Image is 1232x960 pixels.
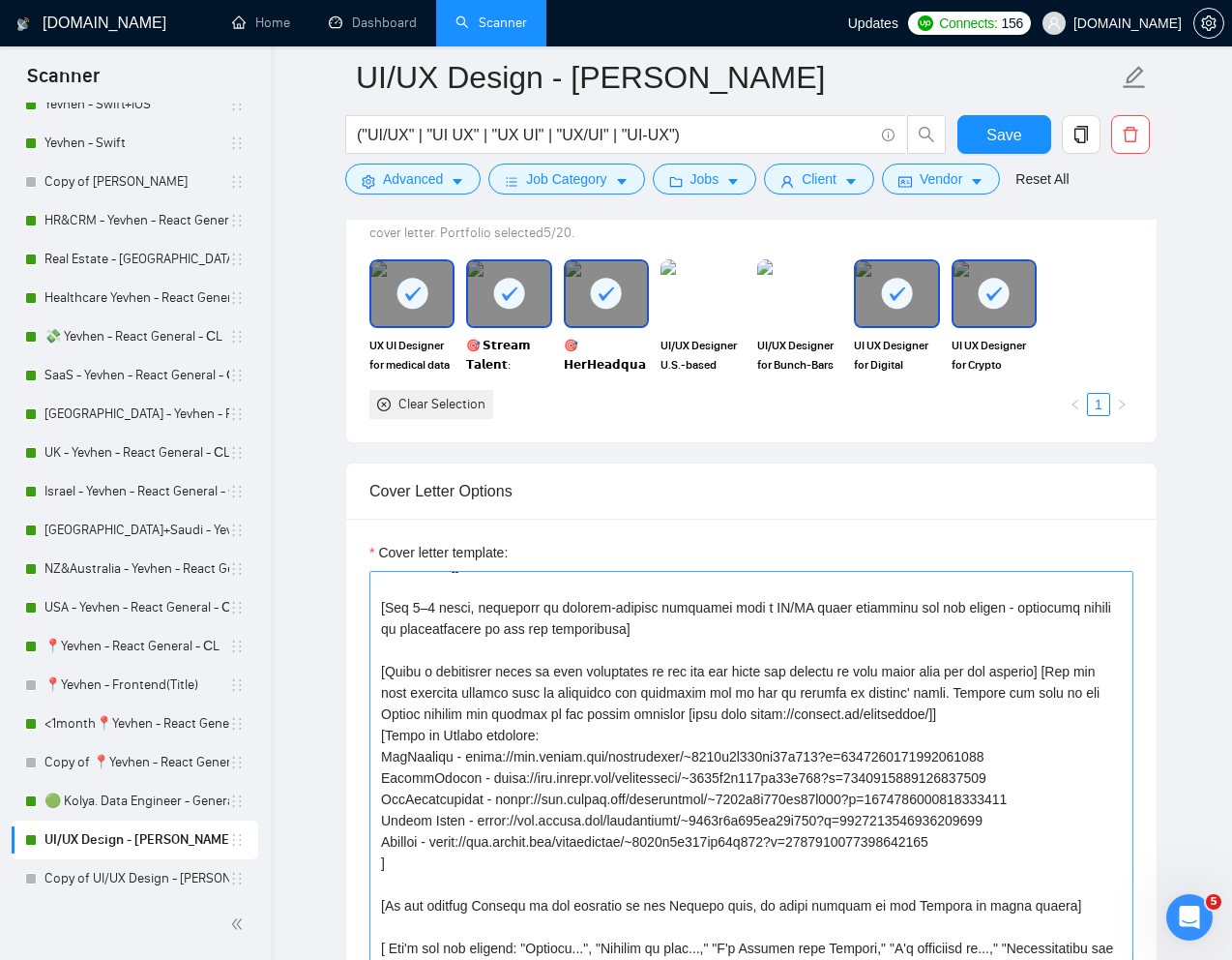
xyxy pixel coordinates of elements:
li: Yevhen - Swift [12,124,258,163]
li: Healthcare Yevhen - React General - СL [12,279,258,317]
span: caret-down [615,174,629,189]
span: delete [1112,126,1149,143]
li: 🟢 Kolya. Data Engineer - General [12,782,258,821]
a: Reset All [1015,168,1069,190]
a: setting [1193,15,1224,31]
li: 💸 Yevhen - React General - СL [12,317,258,356]
span: holder [229,290,245,306]
li: UAE+Saudi - Yevhen - React General - СL [12,511,258,550]
li: HR&CRM - Yevhen - React General - СL [12,201,258,240]
a: UK - Yevhen - React General - СL [44,434,229,472]
a: Israel - Yevhen - React General - СL [44,472,229,511]
span: UX UI Designer for medical data collection platform AllClinics [369,336,455,375]
a: NZ&Australia - Yevhen - React General - СL [44,550,229,588]
div: Clear Selection [398,394,485,415]
span: holder [229,832,245,848]
li: 📍Yevhen - Frontend(Title) [12,666,258,705]
a: 📍Yevhen - Frontend(Title) [44,666,229,705]
span: close-circle [377,398,391,411]
span: Updates [848,15,898,31]
span: holder [229,97,245,112]
span: setting [362,174,375,189]
span: search [908,126,945,143]
span: right [1116,399,1128,410]
span: copy [1063,126,1100,143]
span: setting [1194,15,1223,31]
span: double-left [230,915,249,934]
span: holder [229,561,245,577]
span: info-circle [882,129,895,141]
button: delete [1111,115,1150,154]
button: search [907,115,946,154]
a: homeHome [232,15,290,31]
span: left [1070,399,1081,410]
span: holder [229,368,245,383]
span: Connects: [939,13,997,34]
button: userClientcaret-down [764,164,874,195]
span: UI/UX Designer U.S.-based service Welcome Renovation [660,336,746,375]
span: Client [802,168,836,190]
button: Save [957,115,1051,154]
span: Scanner [12,62,115,103]
span: 🎯 𝗦𝘁𝗿𝗲𝗮𝗺 𝗧𝗮𝗹𝗲𝗻𝘁: Innovating Recruitment Solutions [466,336,551,375]
img: logo [16,9,30,40]
span: folder [669,174,683,189]
span: UI UX Designer for Digital Invitation Design Platform (SaaS) | UI/UX [854,336,939,375]
span: holder [229,484,245,499]
a: <1month📍Yevhen - React General - СL [44,705,229,743]
span: holder [229,755,245,770]
img: upwork-logo.png [918,15,933,31]
div: Cover Letter Options [369,464,1133,519]
a: searchScanner [455,15,527,31]
span: user [1047,16,1061,30]
button: right [1110,393,1133,416]
li: Copy of 📍Yevhen - React General - СL [12,743,258,782]
a: Copy of 📍Yevhen - React General - СL [44,743,229,782]
li: UI/UX Design - Mariana Derevianko [12,821,258,859]
li: Previous Page [1064,393,1087,416]
button: folderJobscaret-down [653,164,757,195]
li: Copy of UI/UX Design - Mariana Derevianko [12,859,258,898]
button: left [1064,393,1087,416]
li: Real Estate - Yevhen - React General - СL [12,240,258,279]
li: 1 [1087,393,1110,416]
span: holder [229,329,245,345]
button: settingAdvancedcaret-down [345,164,481,195]
a: Copy of UI/UX Design - [PERSON_NAME] [44,859,229,898]
span: holder [229,716,245,732]
a: 💸 Yevhen - React General - СL [44,317,229,356]
button: barsJob Categorycaret-down [488,164,644,195]
span: caret-down [970,174,983,189]
li: SaaS - Yevhen - React General - СL [12,356,258,395]
li: Israel - Yevhen - React General - СL [12,472,258,511]
iframe: Intercom live chat [1166,894,1213,941]
li: USA - Yevhen - React General - СL [12,588,258,627]
li: Next Page [1110,393,1133,416]
span: user [780,174,794,189]
span: holder [229,523,245,538]
li: UK - Yevhen - React General - СL [12,434,258,472]
li: NZ&Australia - Yevhen - React General - СL [12,550,258,588]
a: Yevhen - Swift [44,124,229,163]
span: holder [229,252,245,267]
span: holder [229,406,245,422]
a: 🟢 Kolya. Data Engineer - General [44,782,229,821]
a: SaaS - Yevhen - React General - СL [44,356,229,395]
input: Scanner name... [356,53,1118,102]
span: holder [229,135,245,151]
li: <1month📍Yevhen - React General - СL [12,705,258,743]
span: UI UX Designer for Crypto Platform Solana Tools | UX/UI Designer [952,336,1037,375]
span: 5 [1206,894,1221,910]
span: Save [986,123,1021,147]
a: Yevhen - Swift+iOS [44,85,229,124]
span: idcard [898,174,912,189]
a: HR&CRM - Yevhen - React General - СL [44,201,229,240]
span: caret-down [451,174,464,189]
li: Switzerland - Yevhen - React General - СL [12,395,258,434]
span: UI/UX Designer for Bunch-Bars website [757,336,842,375]
span: holder [229,871,245,886]
span: bars [505,174,518,189]
a: Real Estate - [GEOGRAPHIC_DATA] - React General - СL [44,240,229,279]
span: Advanced [383,168,443,190]
a: UI/UX Design - [PERSON_NAME] [44,821,229,859]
